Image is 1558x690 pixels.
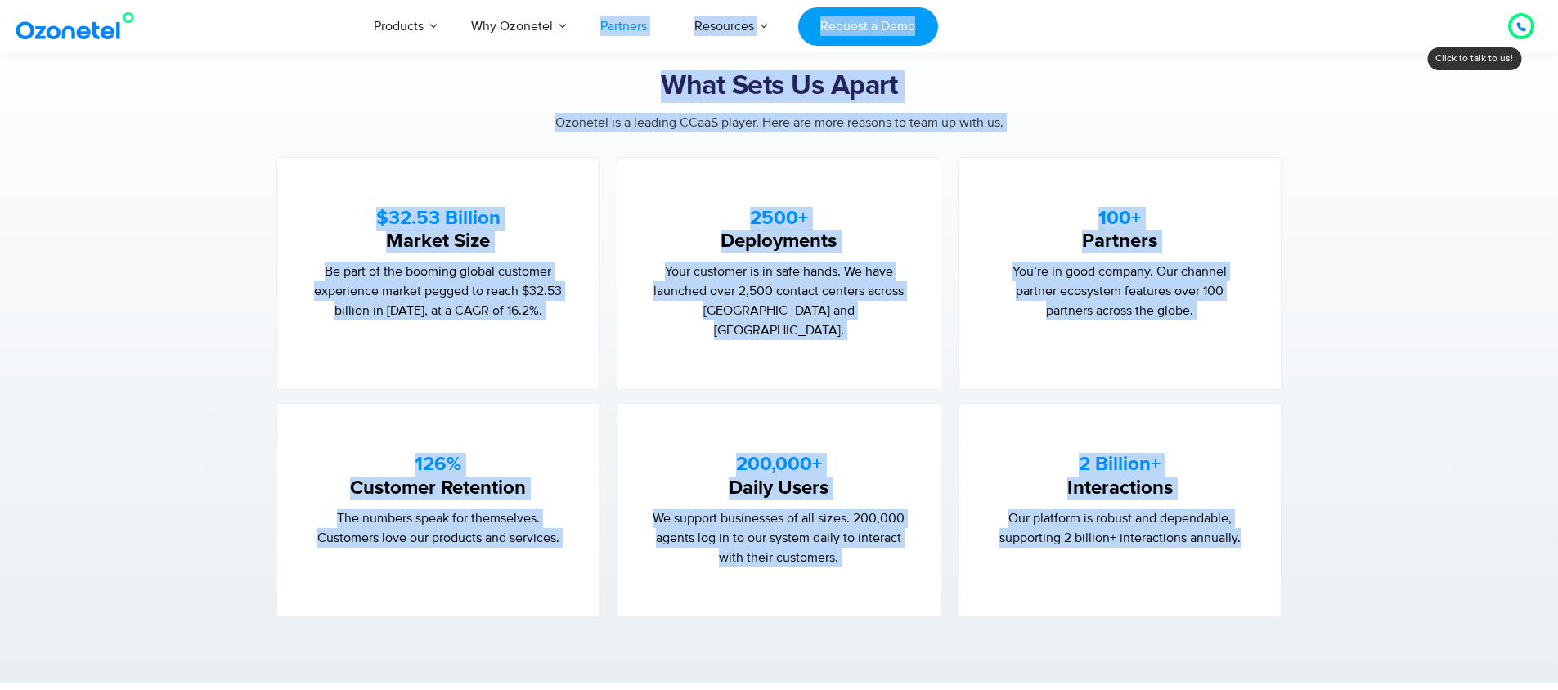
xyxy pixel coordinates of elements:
[310,207,568,254] h5: Market Size
[310,262,568,320] p: Be part of the booming global customer experience market pegged to reach $32.53 billion in [DATE]...
[310,509,568,548] p: The numbers speak for themselves. Customers love our products and services.
[268,70,1291,103] h2: What Sets Us Apart
[376,208,501,228] strong: $32.53 Billion
[310,453,568,500] h5: Customer Retention
[650,207,908,254] h5: Deployments
[650,509,908,567] p: We support businesses of all sizes. 200,000 agents log in to our system daily to interact with th...
[415,455,461,474] strong: 126%
[650,453,908,500] h5: Daily Users
[650,262,908,340] p: Your customer is in safe hands. We have launched over 2,500 contact centers across [GEOGRAPHIC_DA...
[991,262,1249,320] p: You’re in good company. Our channel partner ecosystem features over 100 partners across the globe.
[991,207,1249,254] h5: Partners
[1098,208,1141,228] strong: 100+
[798,7,938,46] a: Request a Demo
[991,509,1249,548] p: Our platform is robust and dependable, supporting 2 billion+ interactions annually.
[555,114,1003,131] span: Ozonetel is a leading CCaaS player. Here are more reasons to team up with us.
[991,453,1249,500] h5: Interactions
[1079,455,1161,474] strong: 2 Billion+
[736,455,822,474] strong: 200,000+
[750,208,808,228] strong: 2500+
